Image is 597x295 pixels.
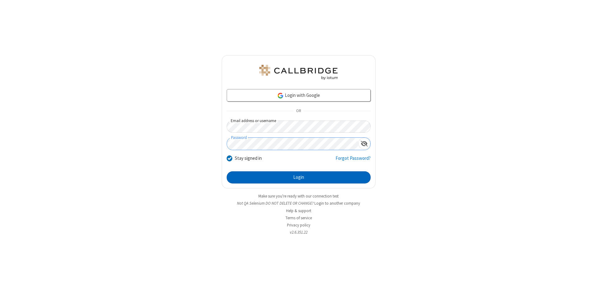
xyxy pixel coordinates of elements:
img: google-icon.png [277,92,284,99]
li: v2.6.351.22 [222,229,376,235]
input: Password [227,138,358,150]
iframe: Chat [581,279,592,291]
a: Login with Google [227,89,371,102]
a: Terms of service [285,215,312,221]
img: QA Selenium DO NOT DELETE OR CHANGE [258,65,339,80]
li: Not QA Selenium DO NOT DELETE OR CHANGE? [222,200,376,206]
button: Login [227,171,371,184]
a: Make sure you're ready with our connection test [258,193,339,199]
button: Login to another company [314,200,360,206]
a: Help & support [286,208,311,213]
span: OR [294,107,303,116]
div: Show password [358,138,370,149]
a: Privacy policy [287,222,310,228]
input: Email address or username [227,121,371,133]
a: Forgot Password? [336,155,371,167]
label: Stay signed in [235,155,262,162]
